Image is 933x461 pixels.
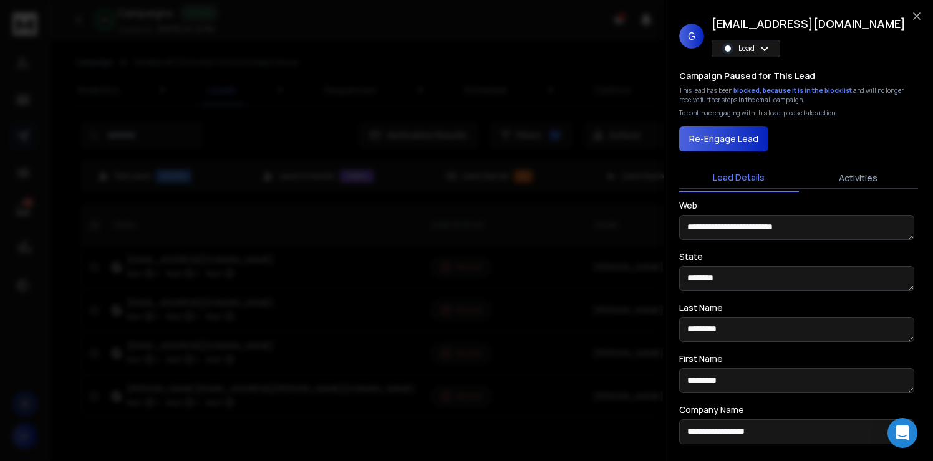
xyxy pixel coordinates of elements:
span: blocked, because it is in the blocklist [733,86,853,95]
label: State [679,252,703,261]
h3: Campaign Paused for This Lead [679,70,815,82]
div: This lead has been and will no longer receive further steps in the email campaign. [679,86,918,105]
label: Last Name [679,303,723,312]
label: First Name [679,354,723,363]
span: G [679,24,704,49]
p: To continue engaging with this lead, please take action. [679,108,837,118]
p: Lead [738,44,755,54]
button: Lead Details [679,164,799,192]
h1: [EMAIL_ADDRESS][DOMAIN_NAME] [712,15,906,32]
label: Web [679,201,697,210]
button: Re-Engage Lead [679,126,768,151]
label: Company Name [679,406,744,414]
div: Open Intercom Messenger [887,418,917,448]
button: Activities [799,164,919,192]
